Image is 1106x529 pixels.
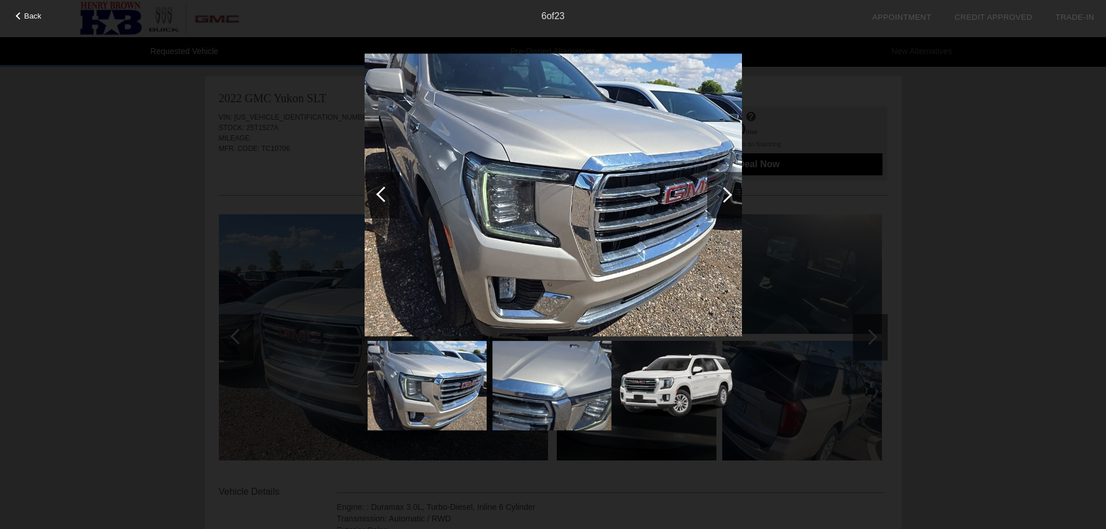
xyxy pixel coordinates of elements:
[872,13,931,21] a: Appointment
[492,341,611,430] img: 7.jpg
[24,12,42,20] span: Back
[541,11,546,21] span: 6
[554,11,565,21] span: 23
[617,341,736,430] img: 2022gms030121_1280_01.png
[954,13,1032,21] a: Credit Approved
[368,341,487,430] img: 6.jpg
[365,53,742,337] img: 6.jpg
[1055,13,1094,21] a: Trade-In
